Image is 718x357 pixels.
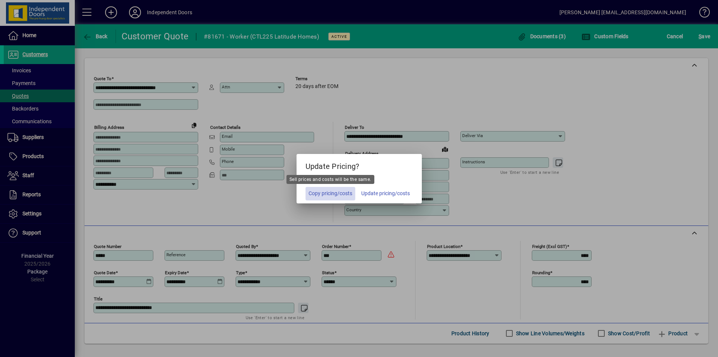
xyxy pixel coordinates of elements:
div: Sell prices and costs will be the same. [286,175,374,184]
button: Copy pricing/costs [306,187,355,200]
h5: Update Pricing? [297,154,422,176]
span: Update pricing/costs [361,190,410,197]
span: Copy pricing/costs [309,190,352,197]
button: Update pricing/costs [358,187,413,200]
